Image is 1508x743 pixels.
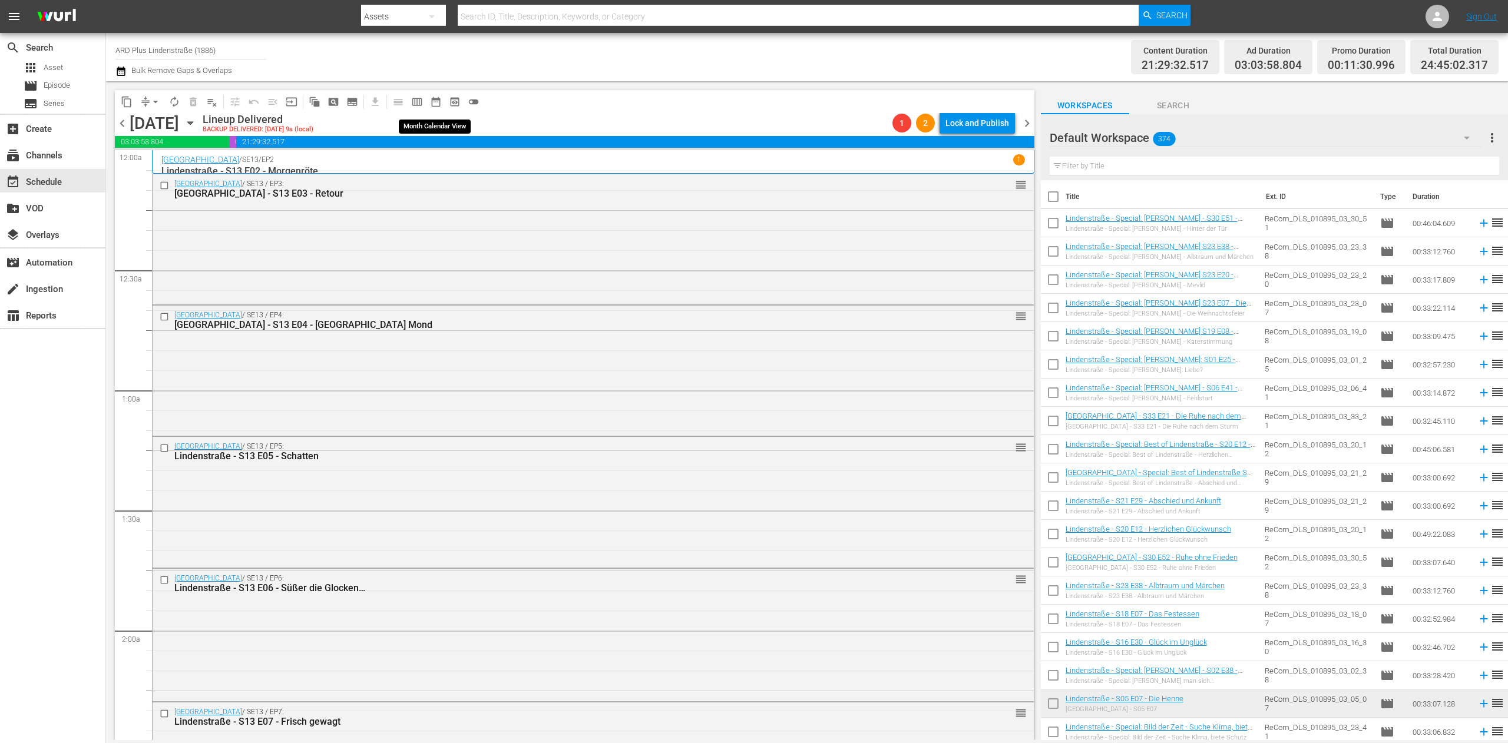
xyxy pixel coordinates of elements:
span: Reports [6,309,20,323]
span: reorder [1015,441,1027,454]
td: ReCom_DLS_010895_03_20_12 [1260,520,1375,548]
span: Bulk Remove Gaps & Overlaps [130,66,232,75]
span: Episode [1380,499,1394,513]
span: reorder [1015,310,1027,323]
span: Create Search Block [324,92,343,111]
span: reorder [1490,215,1504,230]
a: Lindenstraße - S16 E30 - Glück im Unglück [1066,638,1207,646]
svg: Add to Schedule [1477,725,1490,738]
a: Lindenstraße - Special: [PERSON_NAME]: S01 E25 - Liebe? [1066,355,1240,373]
span: reorder [1490,470,1504,484]
span: Episode [1380,414,1394,428]
svg: Add to Schedule [1477,273,1490,286]
span: calendar_view_week_outlined [411,96,423,108]
div: Content Duration [1142,42,1209,59]
span: reorder [1490,555,1504,569]
span: reorder [1490,724,1504,738]
span: Asset [24,61,38,75]
span: pageview_outlined [328,96,339,108]
td: ReCom_DLS_010895_03_23_20 [1260,266,1375,294]
td: 00:45:06.581 [1408,435,1473,463]
span: content_copy [121,96,133,108]
span: Search [6,41,20,55]
span: toggle_off [468,96,479,108]
td: 00:33:12.760 [1408,576,1473,605]
svg: Add to Schedule [1477,330,1490,343]
span: 2 [916,118,935,128]
span: Clear Lineup [203,92,221,111]
span: Episode [1380,386,1394,400]
span: Update Metadata from Key Asset [282,92,301,111]
span: menu [7,9,21,24]
span: Refresh All Search Blocks [301,90,324,113]
span: Episode [1380,470,1394,485]
div: Lindenstraße - Special: Best of Lindenstraße - Herzlichen Glückwunsch [1066,451,1256,459]
span: 03:03:58.804 [115,136,229,148]
td: 00:33:14.872 [1408,379,1473,407]
p: SE13 / [242,155,262,164]
span: VOD [6,201,20,215]
span: chevron_left [115,116,130,131]
a: Lindenstraße - Special: [PERSON_NAME] S19 E08 - Katerstimmung [1066,327,1238,344]
svg: Add to Schedule [1477,443,1490,456]
a: Sign Out [1466,12,1497,21]
p: EP2 [262,155,274,164]
td: 00:32:46.702 [1408,633,1473,661]
td: 00:32:57.230 [1408,350,1473,379]
span: Select an event to delete [184,92,203,111]
span: Week Calendar View [408,92,426,111]
button: reorder [1015,178,1027,190]
span: 00:11:30.996 [1328,59,1395,72]
span: reorder [1490,385,1504,399]
span: Search [1129,98,1218,113]
a: Lindenstraße - Special: [PERSON_NAME] - S06 E41 - Fehlstart [1066,383,1242,401]
span: Episode [1380,527,1394,541]
a: Lindenstraße - Special: [PERSON_NAME] S23 E38 - Albtraum und Märchen [1066,242,1238,260]
td: 00:33:17.809 [1408,266,1473,294]
svg: Add to Schedule [1477,697,1490,710]
span: Episode [44,79,70,91]
span: Episode [1380,301,1394,315]
span: autorenew_outlined [168,96,180,108]
td: ReCom_DLS_010895_03_02_38 [1260,661,1375,689]
span: Create [6,122,20,136]
td: 00:49:22.083 [1408,520,1473,548]
span: reorder [1490,639,1504,654]
span: movie [1380,216,1394,230]
span: Automation [6,256,20,270]
span: reorder [1490,696,1504,710]
div: BACKUP DELIVERED: [DATE] 9a (local) [203,126,313,134]
span: 24 hours Lineup View is OFF [464,92,483,111]
span: reorder [1490,357,1504,371]
a: [GEOGRAPHIC_DATA] [174,442,242,450]
span: reorder [1015,573,1027,586]
a: Lindenstraße - Special: Bild der Zeit - Suche Klima, biete Schutz S23 E41 [1066,722,1252,740]
a: Lindenstraße - S05 E07 - Die Henne [1066,694,1183,703]
td: ReCom_DLS_010895_03_23_07 [1260,294,1375,322]
svg: Add to Schedule [1477,556,1490,569]
button: Search [1139,5,1190,26]
button: reorder [1015,310,1027,321]
span: Download as CSV [362,90,385,113]
div: Lindenstraße - S16 E30 - Glück im Unglück [1066,649,1207,656]
td: ReCom_DLS_010895_03_33_21 [1260,407,1375,435]
div: Lineup Delivered [203,113,313,126]
div: [GEOGRAPHIC_DATA] - S30 E52 - Ruhe ohne Frieden [1066,564,1238,572]
td: ReCom_DLS_010895_03_01_25 [1260,350,1375,379]
img: ans4CAIJ8jUAAAAAAAAAAAAAAAAAAAAAAAAgQb4GAAAAAAAAAAAAAAAAAAAAAAAAJMjXAAAAAAAAAAAAAAAAAAAAAAAAgAT5G... [28,3,85,31]
span: Series [44,98,65,110]
td: 00:33:22.114 [1408,294,1473,322]
span: Channels [6,148,20,162]
span: chevron_right [1020,116,1034,131]
svg: Add to Schedule [1477,471,1490,484]
span: auto_awesome_motion_outlined [309,96,320,108]
a: Lindenstraße - Special: [PERSON_NAME] - S30 E51 - Hinter der Tür [1066,214,1242,231]
div: Lock and Publish [945,112,1009,134]
span: reorder [1015,178,1027,191]
span: arrow_drop_down [150,96,161,108]
span: Episode [1380,273,1394,287]
td: 00:33:00.692 [1408,492,1473,520]
span: Episode [1380,640,1394,654]
p: 1 [1017,155,1021,164]
a: Lindenstraße - Special: [PERSON_NAME] - S02 E38 - Schenkt man sich [PERSON_NAME]… [1066,666,1242,684]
